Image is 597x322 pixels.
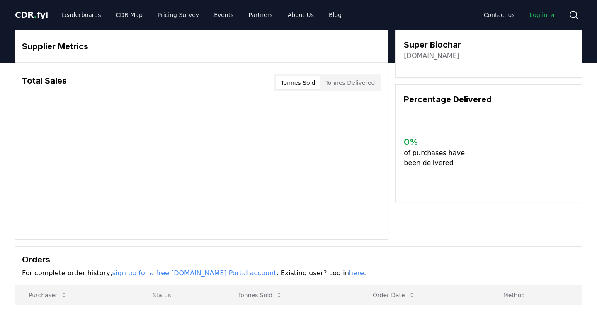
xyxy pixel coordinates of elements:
[151,7,206,22] a: Pricing Survey
[146,291,218,299] p: Status
[22,268,575,278] p: For complete order history, . Existing user? Log in .
[22,287,74,303] button: Purchaser
[231,287,289,303] button: Tonnes Sold
[112,269,277,277] a: sign up for a free [DOMAIN_NAME] Portal account
[22,253,575,266] h3: Orders
[477,7,522,22] a: Contact us
[281,7,320,22] a: About Us
[404,38,461,51] h3: Super Biochar
[15,9,48,21] a: CDR.fyi
[404,136,471,148] h3: 0 %
[207,7,240,22] a: Events
[404,51,459,61] a: [DOMAIN_NAME]
[404,93,573,106] h3: Percentage Delivered
[55,7,108,22] a: Leaderboards
[242,7,279,22] a: Partners
[55,7,348,22] nav: Main
[477,7,562,22] nav: Main
[22,40,381,53] h3: Supplier Metrics
[320,76,380,89] button: Tonnes Delivered
[34,10,37,20] span: .
[15,10,48,20] span: CDR fyi
[366,287,422,303] button: Order Date
[349,269,364,277] a: here
[497,291,575,299] p: Method
[109,7,149,22] a: CDR Map
[322,7,348,22] a: Blog
[404,148,471,168] p: of purchases have been delivered
[22,74,67,91] h3: Total Sales
[530,11,556,19] span: Log in
[523,7,562,22] a: Log in
[276,76,320,89] button: Tonnes Sold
